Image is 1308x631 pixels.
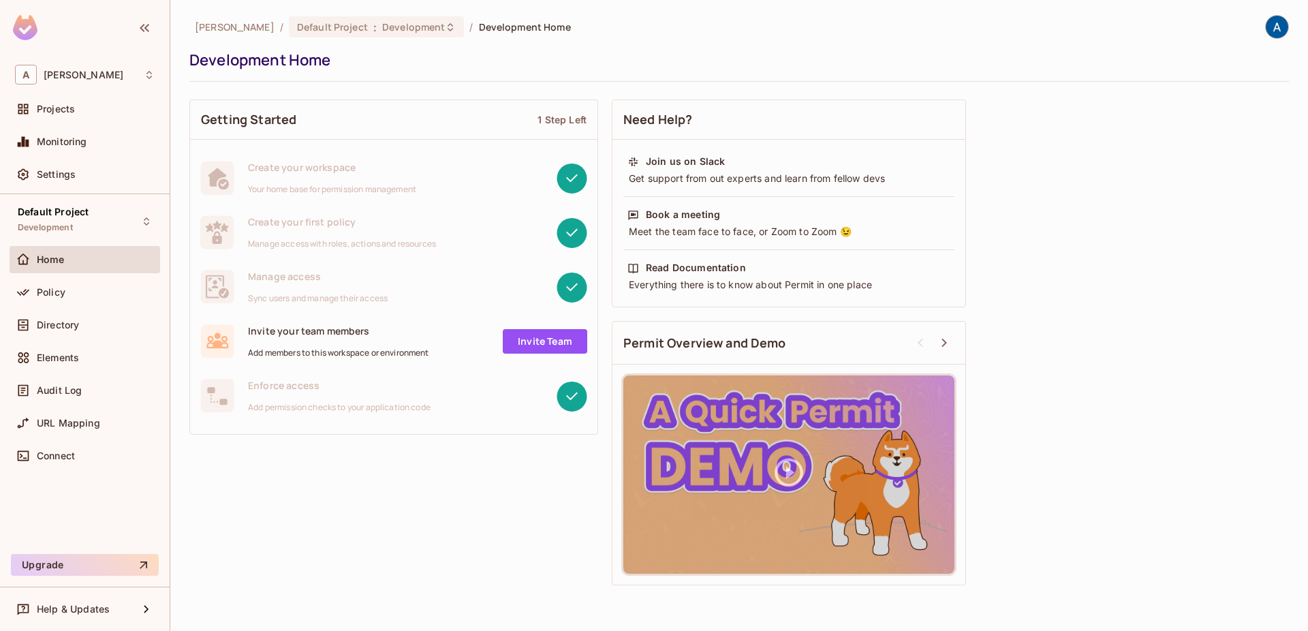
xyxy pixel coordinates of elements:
span: Audit Log [37,385,82,396]
span: Elements [37,352,79,363]
button: Upgrade [11,554,159,576]
span: Help & Updates [37,604,110,615]
div: Get support from out experts and learn from fellow devs [627,172,950,185]
span: Home [37,254,65,265]
img: Aman Sharma [1266,16,1288,38]
span: Create your workspace [248,161,416,174]
span: Development [18,222,73,233]
span: Add members to this workspace or environment [248,348,429,358]
span: Need Help? [623,111,693,128]
span: Your home base for permission management [248,184,416,195]
span: Projects [37,104,75,114]
span: Permit Overview and Demo [623,335,786,352]
li: / [469,20,473,33]
span: Default Project [297,20,368,33]
div: Read Documentation [646,261,746,275]
span: A [15,65,37,84]
span: Getting Started [201,111,296,128]
span: Workspace: Aman Sharma [44,70,123,80]
span: Manage access [248,270,388,283]
li: / [280,20,283,33]
span: Sync users and manage their access [248,293,388,304]
span: Policy [37,287,65,298]
span: Monitoring [37,136,87,147]
div: Everything there is to know about Permit in one place [627,278,950,292]
span: Add permission checks to your application code [248,402,431,413]
span: Manage access with roles, actions and resources [248,238,436,249]
span: Create your first policy [248,215,436,228]
span: Connect [37,450,75,461]
span: : [373,22,377,33]
span: Development [382,20,445,33]
div: Development Home [189,50,1282,70]
div: Meet the team face to face, or Zoom to Zoom 😉 [627,225,950,238]
img: SReyMgAAAABJRU5ErkJggg== [13,15,37,40]
div: Join us on Slack [646,155,725,168]
span: Directory [37,320,79,330]
span: the active workspace [195,20,275,33]
a: Invite Team [503,329,587,354]
span: Invite your team members [248,324,429,337]
span: Development Home [479,20,571,33]
span: Settings [37,169,76,180]
span: Enforce access [248,379,431,392]
span: Default Project [18,206,89,217]
div: 1 Step Left [538,113,587,126]
span: URL Mapping [37,418,100,429]
div: Book a meeting [646,208,720,221]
